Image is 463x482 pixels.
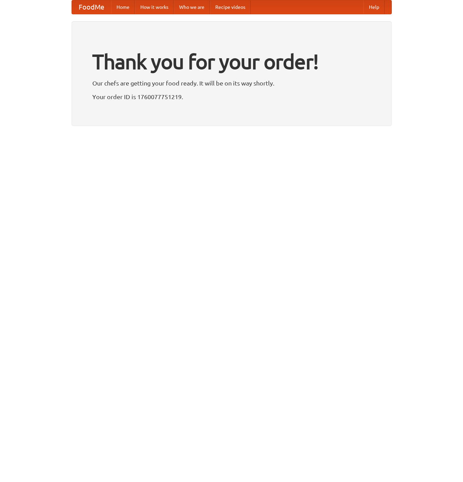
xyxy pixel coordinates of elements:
a: Recipe videos [210,0,251,14]
a: Help [364,0,385,14]
p: Our chefs are getting your food ready. It will be on its way shortly. [92,78,371,88]
a: FoodMe [72,0,111,14]
p: Your order ID is 1760077751219. [92,92,371,102]
a: Who we are [174,0,210,14]
h1: Thank you for your order! [92,45,371,78]
a: How it works [135,0,174,14]
a: Home [111,0,135,14]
